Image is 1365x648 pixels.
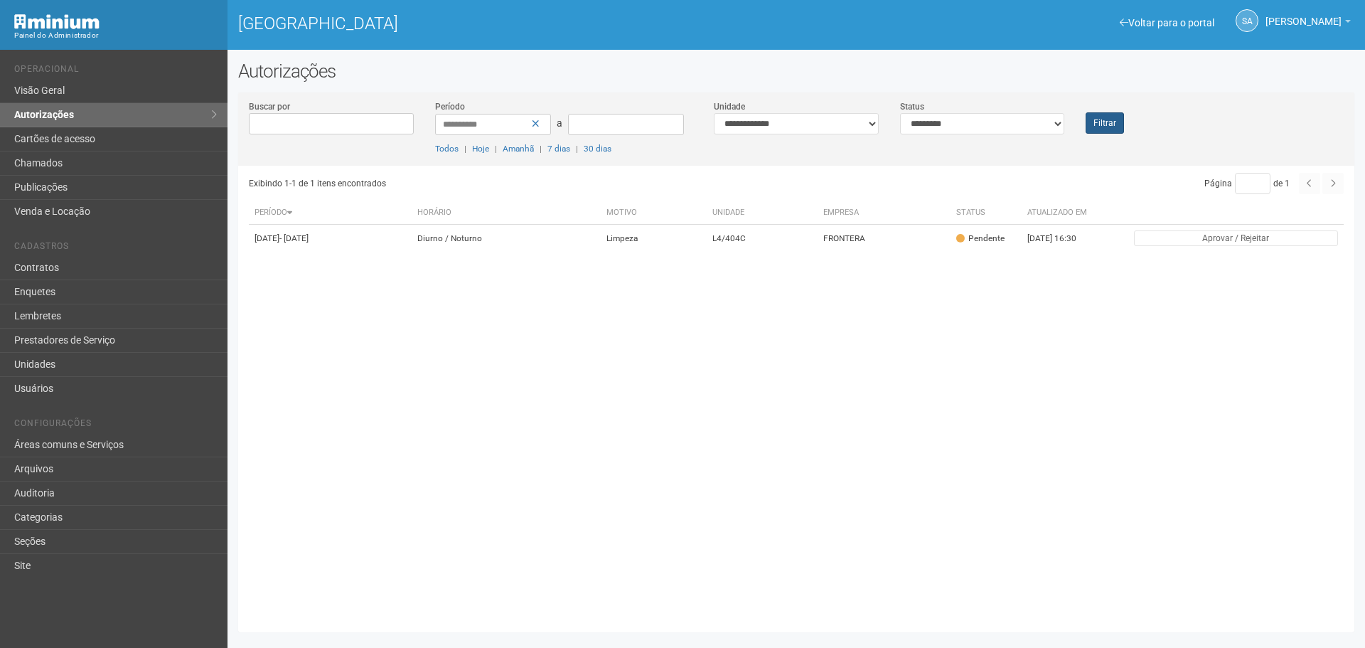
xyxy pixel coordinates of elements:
[472,144,489,154] a: Hoje
[1120,17,1214,28] a: Voltar para o portal
[601,201,707,225] th: Motivo
[238,60,1354,82] h2: Autorizações
[818,201,950,225] th: Empresa
[412,225,601,253] td: Diurno / Noturno
[1265,18,1351,29] a: [PERSON_NAME]
[1022,225,1100,253] td: [DATE] 16:30
[601,225,707,253] td: Limpeza
[14,29,217,42] div: Painel do Administrador
[249,225,412,253] td: [DATE]
[1134,230,1338,246] button: Aprovar / Rejeitar
[249,173,792,194] div: Exibindo 1-1 de 1 itens encontrados
[238,14,786,33] h1: [GEOGRAPHIC_DATA]
[14,14,100,29] img: Minium
[435,100,465,113] label: Período
[818,225,950,253] td: FRONTERA
[1204,179,1290,188] span: Página de 1
[14,241,217,256] li: Cadastros
[412,201,601,225] th: Horário
[249,201,412,225] th: Período
[1086,112,1124,134] button: Filtrar
[557,117,562,129] span: a
[14,418,217,433] li: Configurações
[714,100,745,113] label: Unidade
[279,233,309,243] span: - [DATE]
[464,144,466,154] span: |
[956,233,1005,245] div: Pendente
[249,100,290,113] label: Buscar por
[14,64,217,79] li: Operacional
[547,144,570,154] a: 7 dias
[435,144,459,154] a: Todos
[707,225,818,253] td: L4/404C
[503,144,534,154] a: Amanhã
[900,100,924,113] label: Status
[576,144,578,154] span: |
[951,201,1022,225] th: Status
[540,144,542,154] span: |
[584,144,611,154] a: 30 dias
[1265,2,1342,27] span: Silvio Anjos
[495,144,497,154] span: |
[1236,9,1258,32] a: SA
[1022,201,1100,225] th: Atualizado em
[707,201,818,225] th: Unidade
